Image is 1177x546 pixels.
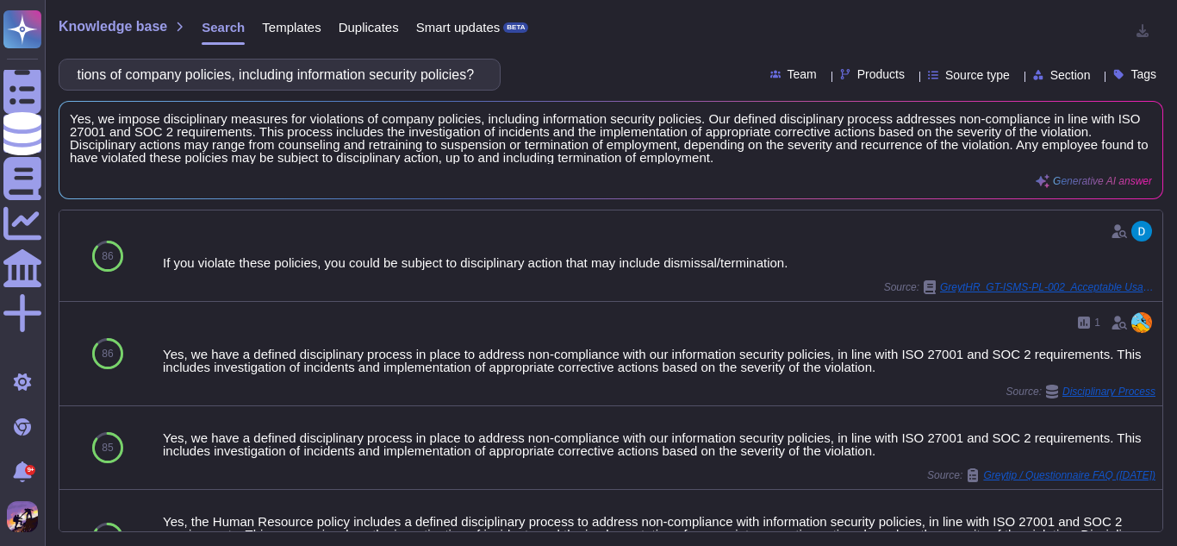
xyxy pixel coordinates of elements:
span: Smart updates [416,21,501,34]
span: Source type [945,69,1010,81]
span: Source: [927,468,1155,482]
span: 1 [1094,317,1100,328]
div: Yes, we have a defined disciplinary process in place to address non-compliance with our informati... [163,348,1155,373]
span: Section [1050,69,1091,81]
img: user [7,501,38,532]
span: Disciplinary Process [1062,386,1155,397]
span: Templates [262,21,321,34]
span: Source: [1006,385,1155,399]
span: Duplicates [339,21,399,34]
span: Products [857,68,905,80]
span: 85 [102,442,113,453]
span: Yes, we impose disciplinary measures for violations of company policies, including information se... [70,112,1152,164]
img: user [1131,312,1152,333]
span: Tags [1130,68,1156,80]
div: 9+ [25,465,35,475]
span: Knowledge base [59,20,167,34]
img: user [1131,221,1152,242]
div: Yes, we have a defined disciplinary process in place to address non-compliance with our informati... [163,431,1155,457]
span: Greytip / Questionnaire FAQ ([DATE]) [983,470,1155,480]
div: If you violate these policies, you could be subject to disciplinary action that may include dismi... [163,256,1155,269]
input: Search a question or template... [68,60,483,90]
span: Source: [884,280,1155,294]
div: BETA [503,22,528,33]
span: 86 [102,348,113,359]
span: Generative AI answer [1053,176,1152,186]
span: GreytHR_GT-ISMS-PL-002_Acceptable Usage Policy-v1.4.docx.pdf [940,282,1155,292]
span: Team [788,68,817,80]
button: user [3,498,50,536]
span: Search [202,21,245,34]
span: 86 [102,251,113,261]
